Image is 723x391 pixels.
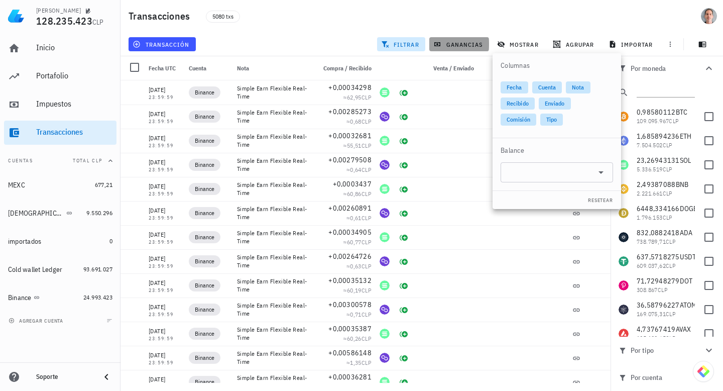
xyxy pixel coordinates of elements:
span: importar [611,40,653,48]
div: [DATE] [149,254,181,264]
div: 23:59:59 [149,95,181,100]
div: Simple Earn Flexible Real-Time [237,326,307,342]
span: Binance [195,160,214,170]
span: mostrar [499,40,539,48]
div: [PERSON_NAME] [36,7,81,15]
div: [DATE] [149,326,181,336]
span: 5080 txs [212,11,233,22]
div: 23:59:59 [149,191,181,197]
span: agrupar [555,40,594,48]
div: Inicio [36,43,112,52]
span: resetear [587,197,613,204]
div: [DEMOGRAPHIC_DATA] [8,209,64,218]
span: 308.867 [637,286,658,294]
span: CLP [663,214,673,221]
div: SOL-icon [380,232,390,242]
div: SOL-icon [380,136,390,146]
div: [DATE] [149,302,181,312]
a: Cold wallet Ledger 93.691.027 [4,257,116,281]
div: 23:59:59 [149,216,181,221]
span: CLP [361,262,372,270]
button: Por moneda [611,56,723,80]
div: [DATE] [149,206,181,216]
span: 109.095.967 [637,117,669,125]
span: 2.221.661 [637,189,663,197]
span: BTC [676,108,688,117]
a: Impuestos [4,92,116,117]
div: SOL-icon [380,87,390,97]
div: 23:59:59 [149,312,181,317]
div: Soporte [36,373,92,381]
a: importados 0 [4,229,116,253]
span: Binance [195,184,214,194]
span: CLP [361,286,372,294]
div: Simple Earn Flexible Real-Time [237,109,307,125]
div: 23:59:59 [149,360,181,365]
span: ≈ [343,142,372,149]
span: +0,00035132 [328,276,372,285]
button: importar [604,37,659,51]
div: POL-icon [380,208,390,218]
button: mostrar [493,37,545,51]
span: Binance [195,305,214,315]
span: 738.789,71 [637,238,666,245]
span: CLP [361,118,372,125]
span: ≈ [346,311,372,318]
span: 55,51 [347,142,361,149]
span: ≈ [343,238,372,246]
span: ATOM [680,301,697,310]
span: Binance [195,377,214,387]
div: ADA-icon [619,232,629,242]
span: Binance [195,256,214,266]
div: Simple Earn Flexible Real-Time [237,181,307,197]
span: 93.691.027 [83,265,112,273]
div: Balance [493,138,532,162]
div: DOT-icon [619,280,629,290]
div: Simple Earn Flexible Real-Time [237,84,307,101]
span: Nota [572,81,584,93]
span: 1,685894236 [637,132,680,141]
span: CLP [666,310,676,318]
span: 0,68 [350,118,361,125]
span: 2,49387088 [637,180,676,189]
span: Comisión [507,114,530,126]
span: 0 [109,237,112,245]
span: Nota [237,64,249,72]
h1: Transacciones [129,8,194,24]
div: USDT-icon [619,256,629,266]
span: Por cuenta [619,372,703,383]
span: +0,00279508 [328,155,372,164]
button: Por cuenta [611,364,723,391]
div: [DATE] [149,157,181,167]
span: 36,58796227 [637,301,680,310]
span: Fecha UTC [149,64,176,72]
span: CLP [361,93,372,101]
div: ATOM-icon [619,305,629,315]
div: Fecha UTC [145,56,185,80]
div: importados [8,237,42,246]
div: POL-icon [380,112,390,122]
span: CLP [361,190,372,198]
span: 60,77 [347,238,361,246]
span: 128.235.423 [36,14,92,28]
span: ≈ [343,335,372,342]
div: [DATE] [149,109,181,119]
span: ≈ [346,262,372,270]
span: ≈ [346,118,372,125]
div: SOL-icon [619,160,629,170]
div: avatar [701,8,717,24]
span: 0,61 [350,214,361,222]
div: POL-icon [380,353,390,363]
div: BNB-icon [619,184,629,194]
span: ADA [680,228,693,237]
div: SOL-icon [380,377,390,387]
div: 23:59:59 [149,119,181,124]
span: 0,98580112 [637,108,676,117]
span: Fecha [507,81,522,93]
span: Binance [195,329,214,339]
div: DOGE-icon [619,208,629,218]
button: agrupar [549,37,600,51]
div: [DATE] [149,181,181,191]
span: +0,0003437 [333,179,372,188]
span: 677,21 [95,181,112,188]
